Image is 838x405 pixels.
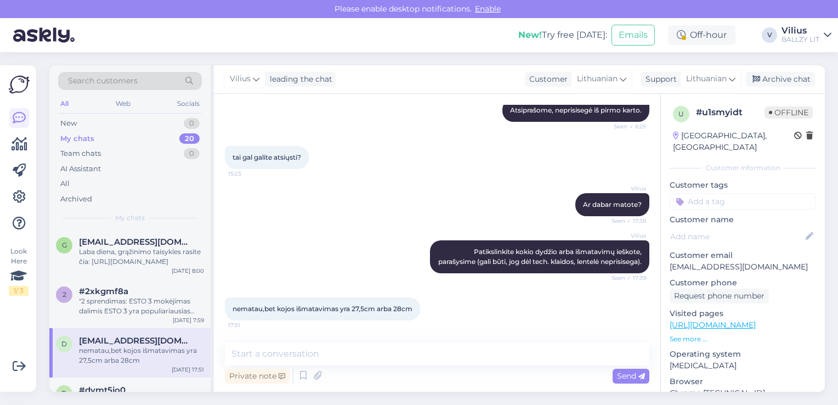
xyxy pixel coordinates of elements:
span: My chats [115,213,145,223]
span: Send [617,371,645,381]
div: Archive chat [746,72,815,87]
div: Customer [525,74,568,85]
div: [DATE] 7:59 [173,316,204,324]
span: Offline [765,106,813,119]
span: #dvmt5jo0 [79,385,126,395]
div: My chats [60,133,94,144]
span: 2 [63,290,66,299]
div: AI Assistant [60,164,101,175]
div: [GEOGRAPHIC_DATA], [GEOGRAPHIC_DATA] [673,130,794,153]
div: 20 [179,133,200,144]
div: # u1smyidt [696,106,765,119]
div: leading the chat [265,74,332,85]
button: Emails [611,25,655,46]
span: Search customers [68,75,138,87]
span: 17:51 [228,321,269,329]
div: All [60,178,70,189]
p: Visited pages [670,308,816,319]
span: Enable [472,4,504,14]
p: See more ... [670,334,816,344]
div: 0 [184,118,200,129]
div: "2 sprendimas: ESTO 3 mokėjimas dalimis ESTO 3 yra populiariausias naujos kartos mokėjimo būdas. ... [79,296,204,316]
span: Vilius [605,232,646,240]
span: nematau,bet kojos išmatavimas yra 27,5cm arba 28cm [233,305,412,313]
span: g [62,241,67,249]
span: Atsiprašome, neprisisegė iš pirmo karto. [510,106,642,114]
span: Patikslinkite kokio dydžio arba išmatavimų ieškote, parašysime (gali būti, jog dėl tech. klaidos,... [438,248,643,266]
img: Askly Logo [9,74,30,95]
div: All [58,97,71,111]
p: [EMAIL_ADDRESS][DOMAIN_NAME] [670,261,816,273]
div: Web [114,97,133,111]
span: Seen ✓ 6:25 [605,122,646,131]
p: Customer phone [670,277,816,289]
span: Ar dabar matote? [583,200,642,209]
div: nematau,bet kojos išmatavimas yra 27,5cm arba 28cm [79,346,204,365]
div: Private note [225,369,290,384]
span: gytisnenar@gmail.com [79,237,193,247]
div: [DATE] 8:00 [172,267,204,275]
p: Operating system [670,348,816,360]
span: d [61,340,67,348]
div: Off-hour [668,25,735,45]
p: [MEDICAL_DATA] [670,360,816,372]
a: ViliusBALLZY LIT [782,26,831,44]
span: deimanciukas1981@gmail.com [79,336,193,346]
div: New [60,118,77,129]
span: u [678,110,684,118]
div: 0 [184,148,200,159]
input: Add name [670,230,803,243]
span: d [61,389,67,397]
span: Seen ✓ 17:39 [605,274,646,282]
p: Customer email [670,250,816,261]
p: Customer name [670,214,816,226]
div: Customer information [670,163,816,173]
div: Request phone number [670,289,769,303]
div: Vilius [782,26,819,35]
div: Socials [175,97,202,111]
span: Vilius [230,73,251,85]
span: tai gal galite atsiųsti? [233,153,301,161]
div: 1 / 3 [9,286,29,296]
div: BALLZY LIT [782,35,819,44]
a: [URL][DOMAIN_NAME] [670,320,756,330]
div: Look Here [9,246,29,296]
div: Archived [60,194,92,205]
span: Vilius [605,184,646,193]
span: 15:23 [228,170,269,178]
div: Try free [DATE]: [518,29,607,42]
p: Browser [670,376,816,387]
span: Lithuanian [577,73,618,85]
div: [DATE] 17:51 [172,365,204,374]
b: New! [518,30,542,40]
span: #2xkgmf8a [79,286,128,296]
span: Lithuanian [686,73,727,85]
span: Seen ✓ 17:38 [605,217,646,225]
p: Chrome [TECHNICAL_ID] [670,387,816,399]
div: Team chats [60,148,101,159]
input: Add a tag [670,193,816,210]
div: V [762,27,777,43]
div: Support [641,74,677,85]
div: Laba diena, grąžinimo taisykles rasite čia: [URL][DOMAIN_NAME] [79,247,204,267]
p: Customer tags [670,179,816,191]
